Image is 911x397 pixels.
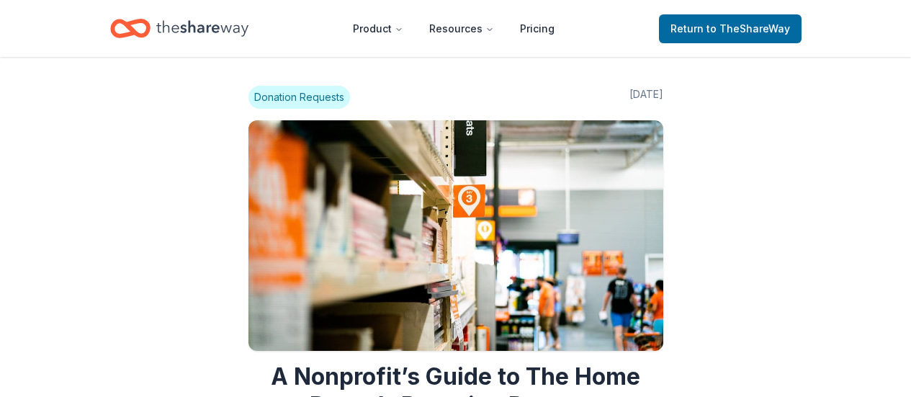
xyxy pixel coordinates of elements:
img: Image for A Nonprofit’s Guide to The Home Depot’s Donation Request [248,120,663,351]
button: Resources [418,14,506,43]
button: Product [341,14,415,43]
span: [DATE] [629,86,663,109]
span: to TheShareWay [706,22,790,35]
nav: Main [341,12,566,45]
span: Donation Requests [248,86,350,109]
a: Pricing [508,14,566,43]
span: Return [670,20,790,37]
a: Home [110,12,248,45]
a: Returnto TheShareWay [659,14,802,43]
